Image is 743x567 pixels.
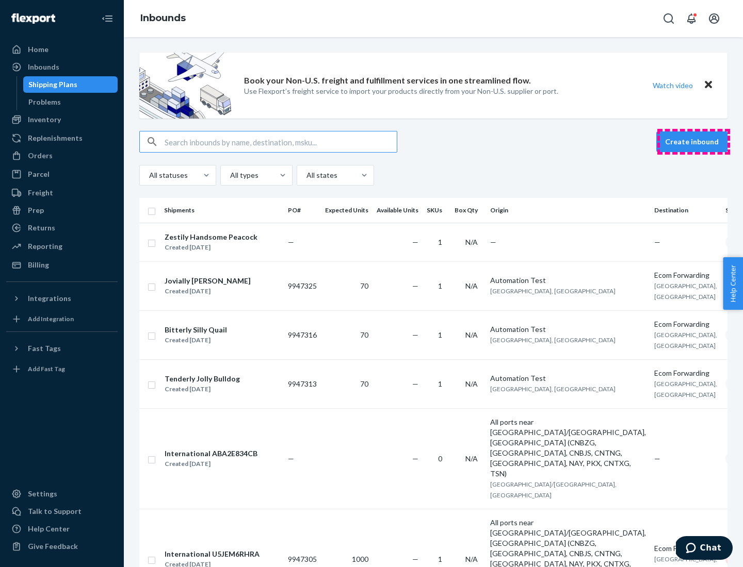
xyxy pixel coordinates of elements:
a: Billing [6,257,118,273]
div: Zestily Handsome Peacock [165,232,257,242]
span: 70 [360,330,368,339]
span: [GEOGRAPHIC_DATA], [GEOGRAPHIC_DATA] [490,336,616,344]
button: Fast Tags [6,340,118,357]
span: [GEOGRAPHIC_DATA], [GEOGRAPHIC_DATA] [654,282,717,301]
div: Created [DATE] [165,459,257,469]
div: Add Integration [28,314,74,323]
span: 0 [438,454,442,463]
button: Give Feedback [6,538,118,555]
div: Ecom Forwarding [654,543,717,554]
th: Destination [650,198,721,223]
button: Talk to Support [6,503,118,520]
td: 9947325 [284,261,321,310]
span: — [654,238,660,246]
input: All states [305,170,306,180]
div: Replenishments [28,133,83,143]
div: Ecom Forwarding [654,270,717,280]
a: Replenishments [6,130,118,146]
div: Created [DATE] [165,286,251,296]
span: — [654,454,660,463]
span: N/A [465,379,478,388]
div: Settings [28,489,57,499]
th: SKUs [423,198,450,223]
div: Bitterly Silly Quail [165,325,227,335]
input: Search inbounds by name, destination, msku... [165,131,397,152]
span: 1 [438,238,442,246]
button: Open notifications [681,8,702,29]
span: 1 [438,330,442,339]
span: — [412,555,418,563]
div: Billing [28,260,49,270]
div: Give Feedback [28,541,78,552]
div: Returns [28,223,55,233]
th: Box Qty [450,198,486,223]
p: Book your Non-U.S. freight and fulfillment services in one streamlined flow. [244,75,531,87]
div: Add Fast Tag [28,364,65,373]
input: All statuses [148,170,149,180]
div: Jovially [PERSON_NAME] [165,276,251,286]
div: Automation Test [490,324,646,335]
div: Ecom Forwarding [654,319,717,329]
div: Home [28,44,49,55]
span: [GEOGRAPHIC_DATA], [GEOGRAPHIC_DATA] [654,380,717,398]
th: Shipments [160,198,284,223]
a: Problems [23,94,118,110]
button: Help Center [723,257,743,310]
div: Reporting [28,241,62,252]
span: — [412,330,418,339]
a: Add Fast Tag [6,361,118,377]
a: Add Integration [6,311,118,327]
span: 1 [438,379,442,388]
a: Help Center [6,521,118,537]
a: Returns [6,220,118,236]
div: International ABA2E834CB [165,448,257,459]
th: Origin [486,198,650,223]
div: All ports near [GEOGRAPHIC_DATA]/[GEOGRAPHIC_DATA], [GEOGRAPHIC_DATA] (CNBZG, [GEOGRAPHIC_DATA], ... [490,417,646,479]
a: Inbounds [140,12,186,24]
div: Shipping Plans [28,79,77,90]
div: Integrations [28,293,71,304]
button: Integrations [6,290,118,307]
span: 70 [360,379,368,388]
div: Automation Test [490,373,646,383]
iframe: Opens a widget where you can chat to one of our agents [676,536,733,562]
div: Created [DATE] [165,335,227,345]
div: Inbounds [28,62,59,72]
div: Parcel [28,169,50,179]
span: — [288,238,294,246]
span: [GEOGRAPHIC_DATA], [GEOGRAPHIC_DATA] [654,331,717,349]
p: Use Flexport’s freight service to import your products directly from your Non-U.S. supplier or port. [244,86,558,96]
div: Inventory [28,114,61,125]
span: N/A [465,238,478,246]
th: Expected Units [321,198,373,223]
span: N/A [465,330,478,339]
div: Talk to Support [28,506,82,516]
div: Prep [28,205,44,215]
span: — [412,238,418,246]
a: Freight [6,185,118,201]
div: Created [DATE] [165,242,257,253]
a: Parcel [6,166,118,182]
a: Shipping Plans [23,76,118,93]
div: Fast Tags [28,343,61,354]
span: N/A [465,555,478,563]
span: 1 [438,555,442,563]
div: Tenderly Jolly Bulldog [165,374,240,384]
td: 9947316 [284,310,321,359]
button: Open Search Box [658,8,679,29]
th: PO# [284,198,321,223]
span: — [412,379,418,388]
button: Create inbound [656,131,728,152]
div: International U5JEM6RHRA [165,549,260,559]
span: 70 [360,281,368,290]
span: 1000 [352,555,368,563]
a: Reporting [6,238,118,255]
ol: breadcrumbs [132,4,194,34]
td: 9947313 [284,359,321,408]
span: — [490,238,496,246]
div: Orders [28,151,53,161]
button: Open account menu [704,8,724,29]
a: Inbounds [6,59,118,75]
